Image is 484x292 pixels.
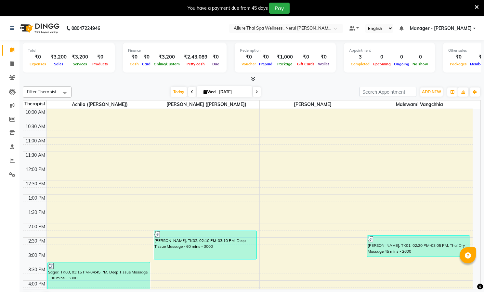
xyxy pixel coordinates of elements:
[27,252,46,259] div: 3:00 PM
[153,100,259,109] span: [PERSON_NAME] ([PERSON_NAME])
[185,62,206,66] span: Petty cash
[27,195,46,202] div: 1:00 PM
[28,53,48,61] div: ₹0
[27,238,46,245] div: 2:30 PM
[152,53,181,61] div: ₹3,200
[371,62,392,66] span: Upcoming
[28,48,110,53] div: Total
[91,53,110,61] div: ₹0
[47,100,153,109] span: Achila ([PERSON_NAME])
[24,152,46,159] div: 11:30 AM
[371,53,392,61] div: 0
[27,281,46,287] div: 4:00 PM
[52,62,65,66] span: Sales
[240,53,257,61] div: ₹0
[140,62,152,66] span: Card
[392,62,411,66] span: Ongoing
[128,53,140,61] div: ₹0
[448,62,468,66] span: Packages
[420,87,443,97] button: ADD NEW
[128,48,221,53] div: Finance
[295,62,316,66] span: Gift Cards
[181,53,210,61] div: ₹2,43,089
[24,138,46,144] div: 11:00 AM
[24,123,46,130] div: 10:30 AM
[24,180,46,187] div: 12:30 PM
[276,62,294,66] span: Package
[202,89,217,94] span: Wed
[91,62,110,66] span: Products
[349,48,430,53] div: Appointment
[71,62,89,66] span: Services
[171,87,187,97] span: Today
[72,19,100,37] b: 08047224946
[240,62,257,66] span: Voucher
[27,209,46,216] div: 1:30 PM
[457,266,477,285] iframe: chat widget
[316,62,331,66] span: Wallet
[240,48,331,53] div: Redemption
[211,62,221,66] span: Due
[48,53,69,61] div: ₹3,200
[316,53,331,61] div: ₹0
[260,100,366,109] span: [PERSON_NAME]
[411,62,430,66] span: No show
[349,53,371,61] div: 3
[27,223,46,230] div: 2:00 PM
[349,62,371,66] span: Completed
[27,266,46,273] div: 3:30 PM
[392,53,411,61] div: 0
[188,5,268,12] div: You have a payment due from 45 days
[257,62,274,66] span: Prepaid
[27,89,57,94] span: Filter Therapist
[140,53,152,61] div: ₹0
[274,53,295,61] div: ₹1,000
[367,236,470,257] div: [PERSON_NAME], TK01, 02:20 PM-03:05 PM, Thai Dry Massage 45 mins - 2600
[24,109,46,116] div: 10:00 AM
[422,89,441,94] span: ADD NEW
[448,53,468,61] div: ₹0
[17,19,61,37] img: logo
[154,231,256,259] div: [PERSON_NAME], TK02, 02:10 PM-03:10 PM, Deep Tissue Massage - 60 mins - 3000
[411,53,430,61] div: 0
[217,87,250,97] input: 2025-09-03
[295,53,316,61] div: ₹0
[366,100,473,109] span: malswami vangchhia
[257,53,274,61] div: ₹0
[69,53,91,61] div: ₹3,200
[128,62,140,66] span: Cash
[360,87,416,97] input: Search Appointment
[410,25,472,32] span: Manager - [PERSON_NAME]
[24,166,46,173] div: 12:00 PM
[23,100,46,107] div: Therapist
[28,62,48,66] span: Expenses
[210,53,221,61] div: ₹0
[269,3,290,14] button: Pay
[152,62,181,66] span: Online/Custom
